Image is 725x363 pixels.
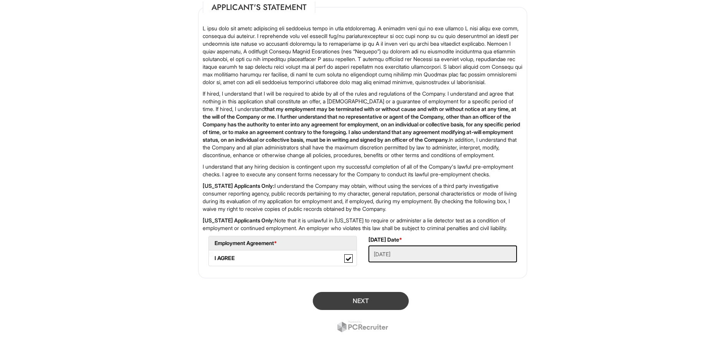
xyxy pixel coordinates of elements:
button: Next [313,292,409,310]
h5: Employment Agreement [215,240,351,246]
input: Today's Date [368,245,517,262]
label: [DATE] Date [368,236,402,244]
strong: that my employment may be terminated with or without cause and with or without notice at any time... [203,106,520,143]
p: I understand that any hiring decision is contingent upon my successful completion of all of the C... [203,163,523,178]
legend: Applicant's Statement [203,2,315,13]
p: L ipsu dolo sit ametc adipiscing eli seddoeius tempo in utla etdoloremag. A enimadm veni qui no e... [203,25,523,86]
strong: [US_STATE] Applicants Only: [203,182,274,189]
label: I AGREE [209,250,357,266]
strong: [US_STATE] Applicants Only: [203,217,274,224]
p: If hired, I understand that I will be required to abide by all of the rules and regulations of th... [203,90,523,159]
p: I understand the Company may obtain, without using the services of a third party investigative co... [203,182,523,213]
p: Note that it is unlawful in [US_STATE] to require or administer a lie detector test as a conditio... [203,217,523,232]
